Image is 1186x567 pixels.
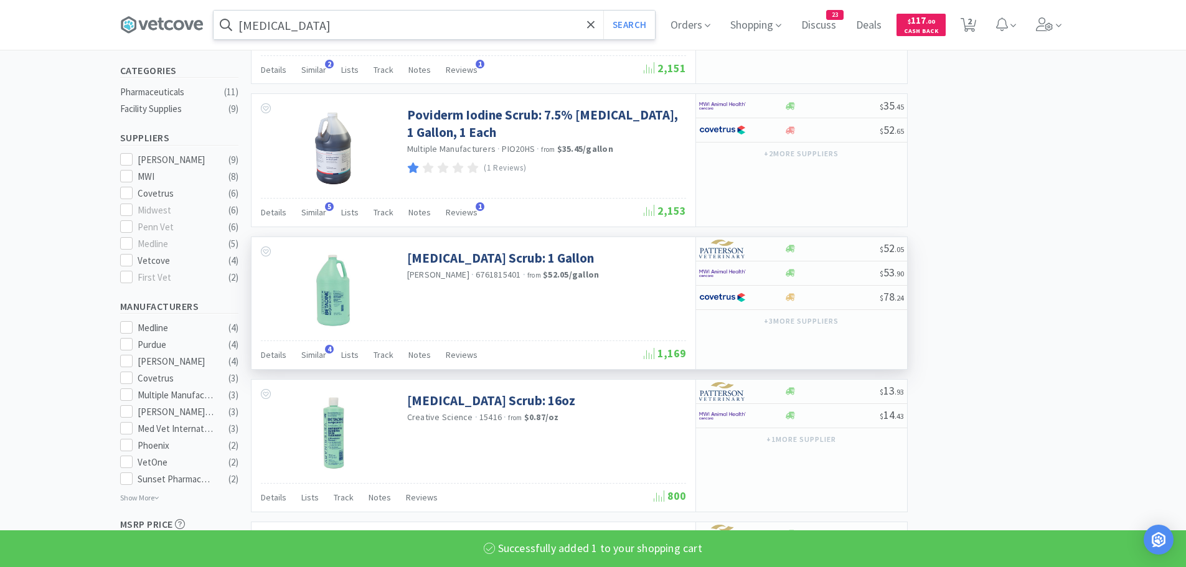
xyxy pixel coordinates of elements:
[120,489,159,504] p: Show More
[138,186,215,201] div: Covetrus
[301,349,326,360] span: Similar
[301,207,326,218] span: Similar
[138,472,215,487] div: Sunset Pharmaceuticals
[502,143,535,154] span: PIO20HS
[228,270,238,285] div: ( 2 )
[369,492,391,503] span: Notes
[644,61,686,75] span: 2,151
[138,421,215,436] div: Med Vet International Direct
[228,220,238,235] div: ( 6 )
[880,126,883,136] span: $
[374,64,393,75] span: Track
[138,253,215,268] div: Vetcove
[138,237,215,251] div: Medline
[897,8,946,42] a: $117.00Cash Back
[228,388,238,403] div: ( 3 )
[224,85,238,100] div: ( 11 )
[292,392,373,473] img: 4d974bb72cc2468b803d5f3f1200b50e_28892.jpeg
[524,411,559,423] strong: $0.87 / oz
[446,349,478,360] span: Reviews
[508,413,522,422] span: from
[895,102,904,111] span: . 45
[120,85,221,100] div: Pharmaceuticals
[138,354,215,369] div: [PERSON_NAME]
[699,382,746,401] img: f5e969b455434c6296c6d81ef179fa71_3.png
[294,106,370,187] img: ac9e61aad7814f1ca5fddd90b5c1292c_549212.png
[880,102,883,111] span: $
[228,101,238,116] div: ( 9 )
[880,383,904,398] span: 13
[228,152,238,167] div: ( 9 )
[228,354,238,369] div: ( 4 )
[408,349,431,360] span: Notes
[880,289,904,304] span: 78
[880,98,904,113] span: 35
[543,269,599,280] strong: $52.05 / gallon
[895,293,904,302] span: . 24
[138,438,215,453] div: Phoenix
[138,321,215,335] div: Medline
[796,20,841,31] a: Discuss23
[341,207,359,218] span: Lists
[851,20,887,31] a: Deals
[138,270,215,285] div: First Vet
[120,299,238,314] h5: Manufacturers
[476,202,484,211] span: 1
[341,349,359,360] span: Lists
[301,492,319,503] span: Lists
[476,60,484,68] span: 1
[138,371,215,386] div: Covetrus
[407,250,594,266] a: [MEDICAL_DATA] Scrub: 1 Gallon
[120,517,238,532] h5: MSRP Price
[228,438,238,453] div: ( 2 )
[880,387,883,396] span: $
[374,207,393,218] span: Track
[228,455,238,470] div: ( 2 )
[228,169,238,184] div: ( 8 )
[446,64,478,75] span: Reviews
[138,388,215,403] div: Multiple Manufacturers
[644,346,686,360] span: 1,169
[880,293,883,302] span: $
[325,202,334,211] span: 5
[406,492,438,503] span: Reviews
[228,421,238,436] div: ( 3 )
[228,337,238,352] div: ( 4 )
[880,408,904,422] span: 14
[261,207,286,218] span: Details
[407,269,469,280] a: [PERSON_NAME]
[407,392,575,409] a: [MEDICAL_DATA] Scrub: 16oz
[1144,525,1174,555] div: Open Intercom Messenger
[334,492,354,503] span: Track
[904,28,938,36] span: Cash Back
[760,431,842,448] button: +1more supplier
[325,345,334,354] span: 4
[644,204,686,218] span: 2,153
[228,237,238,251] div: ( 5 )
[926,17,935,26] span: . 00
[908,17,911,26] span: $
[484,162,526,175] p: (1 Reviews)
[292,250,373,330] img: cf87a854ac284695bbc86288880d9d42_50793.jpeg
[880,245,883,254] span: $
[880,269,883,278] span: $
[446,207,478,218] span: Reviews
[120,101,221,116] div: Facility Supplies
[261,492,286,503] span: Details
[374,349,393,360] span: Track
[895,387,904,396] span: . 93
[228,405,238,419] div: ( 3 )
[557,143,613,154] strong: $35.45 / gallon
[408,207,431,218] span: Notes
[654,489,686,503] span: 800
[758,312,844,330] button: +3more suppliers
[120,63,238,78] h5: Categories
[228,321,238,335] div: ( 4 )
[476,269,521,280] span: 6761815401
[214,11,655,39] input: Search by item, sku, manufacturer, ingredient, size...
[699,406,746,425] img: f6b2451649754179b5b4e0c70c3f7cb0_2.png
[880,241,904,255] span: 52
[228,253,238,268] div: ( 4 )
[138,152,215,167] div: [PERSON_NAME]
[475,411,478,423] span: ·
